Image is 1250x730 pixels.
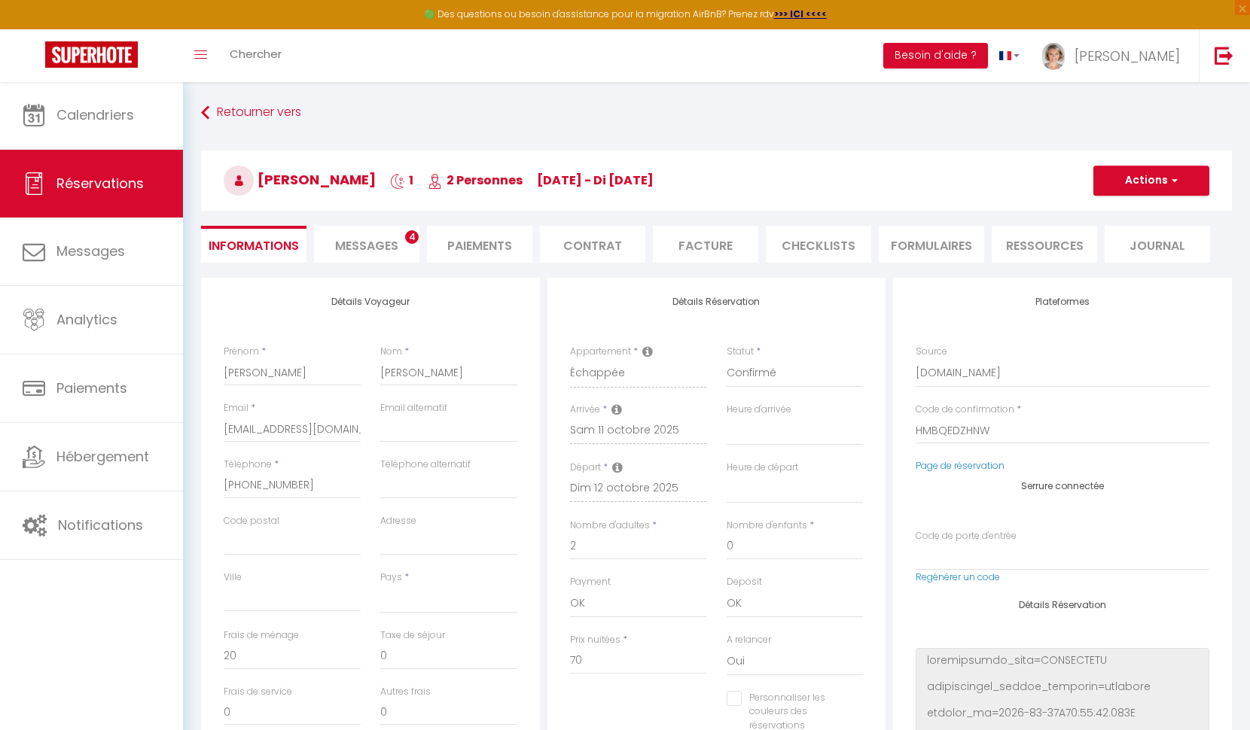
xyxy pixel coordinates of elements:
a: ... [PERSON_NAME] [1031,29,1199,82]
span: 4 [405,230,419,244]
span: Analytics [56,310,117,329]
label: Email alternatif [380,401,447,415]
span: Messages [335,237,398,254]
li: Journal [1105,226,1210,263]
label: Autres frais [380,685,431,699]
label: Nombre d'adultes [570,519,650,533]
span: 2 Personnes [428,172,523,189]
button: Besoin d'aide ? [883,43,988,68]
li: Paiements [427,226,532,263]
a: Page de réservation [916,459,1005,472]
li: Facture [653,226,758,263]
label: Appartement [570,345,631,359]
h4: Serrure connectée [916,481,1209,491]
label: Pays [380,570,402,585]
label: Départ [570,461,601,475]
h4: Plateformes [916,297,1209,307]
label: Deposit [727,575,762,589]
span: [PERSON_NAME] [224,170,376,189]
a: Retourner vers [201,99,1232,126]
span: [PERSON_NAME] [1075,47,1180,65]
img: Super Booking [45,41,138,68]
label: Statut [727,345,754,359]
img: ... [1042,43,1065,71]
li: CHECKLISTS [766,226,871,263]
label: A relancer [727,633,771,647]
h4: Détails Réservation [916,600,1209,610]
label: Nom [380,345,402,359]
label: Taxe de séjour [380,628,445,643]
span: Notifications [58,516,143,534]
label: Nombre d'enfants [727,519,807,533]
a: Regénérer un code [916,570,1000,583]
a: >>> ICI <<<< [774,8,827,20]
label: Code de confirmation [916,403,1014,417]
label: Payment [570,575,611,589]
li: Informations [201,226,306,263]
span: Messages [56,242,125,260]
label: Email [224,401,248,415]
label: Adresse [380,514,416,528]
button: Actions [1093,166,1209,196]
label: Heure de départ [727,461,798,475]
label: Code postal [224,514,279,528]
label: Arrivée [570,403,600,417]
span: 1 [390,172,413,189]
label: Frais de ménage [224,628,299,643]
label: Téléphone alternatif [380,458,471,472]
label: Ville [224,570,242,585]
img: logout [1215,46,1233,65]
label: Téléphone [224,458,272,472]
span: Calendriers [56,105,134,124]
label: Code de porte d'entrée [916,529,1017,543]
h4: Détails Voyageur [224,297,517,307]
li: Ressources [992,226,1097,263]
label: Heure d'arrivée [727,403,791,417]
span: Paiements [56,379,127,397]
span: Hébergement [56,447,149,466]
li: FORMULAIRES [879,226,984,263]
span: Réservations [56,174,144,193]
li: Contrat [540,226,645,263]
span: Chercher [230,46,282,62]
a: Chercher [218,29,293,82]
label: Prénom [224,345,259,359]
label: Frais de service [224,685,292,699]
label: Prix nuitées [570,633,620,647]
span: [DATE] - di [DATE] [537,172,654,189]
label: Source [916,345,947,359]
h4: Détails Réservation [570,297,864,307]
